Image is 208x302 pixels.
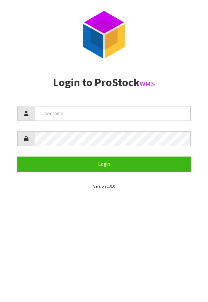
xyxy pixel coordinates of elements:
h2: Login to ProStock [17,77,191,89]
img: ProStock Cube [78,9,130,61]
small: WMS [140,79,155,88]
small: Version 1.0.0 [93,184,115,189]
input: Username [35,106,191,121]
button: Login [17,157,191,171]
